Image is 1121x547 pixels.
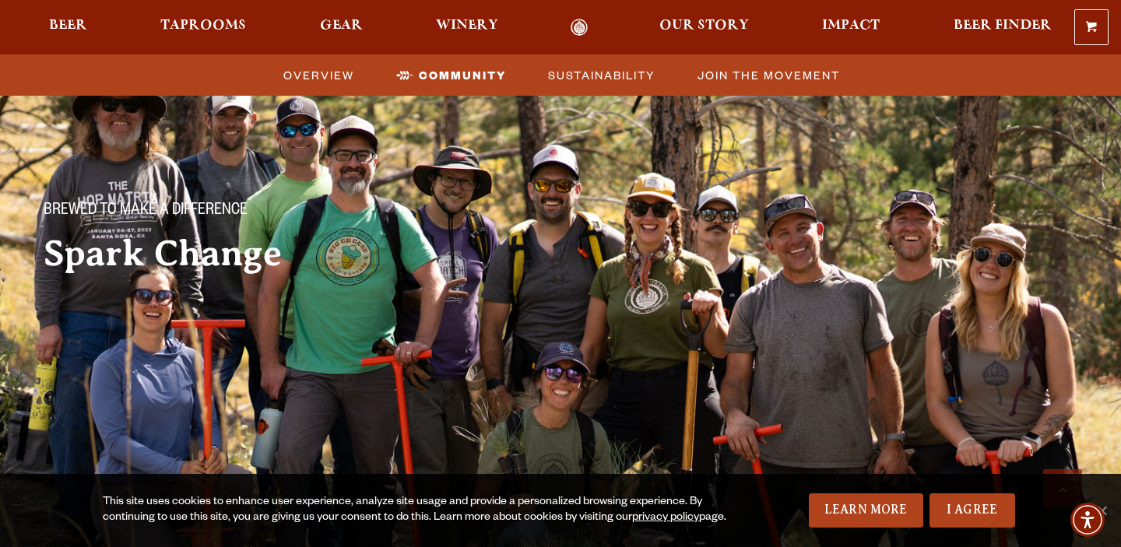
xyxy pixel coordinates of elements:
div: This site uses cookies to enhance user experience, analyze site usage and provide a personalized ... [103,495,729,526]
a: Community [387,64,514,86]
a: Beer [39,19,97,37]
a: Beer Finder [944,19,1062,37]
span: Our Story [659,19,749,32]
span: Beer Finder [954,19,1052,32]
span: Impact [822,19,880,32]
a: privacy policy [632,512,699,524]
a: Gear [310,19,373,37]
span: Winery [436,19,498,32]
span: Join the Movement [698,64,840,86]
a: Overview [274,64,362,86]
a: Join the Movement [688,64,848,86]
span: Brewed to make a difference [44,202,248,222]
a: Sustainability [539,64,663,86]
span: Community [419,64,506,86]
div: Accessibility Menu [1070,503,1105,537]
span: Gear [320,19,363,32]
a: Scroll to top [1043,469,1082,508]
span: Overview [283,64,354,86]
a: Our Story [649,19,759,37]
a: Learn More [809,493,923,528]
a: Winery [426,19,508,37]
h2: Spark Change [44,234,529,273]
span: Sustainability [548,64,655,86]
span: Beer [49,19,87,32]
span: Taprooms [160,19,246,32]
a: Odell Home [550,19,609,37]
a: Taprooms [150,19,256,37]
a: Impact [812,19,890,37]
a: I Agree [929,493,1015,528]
